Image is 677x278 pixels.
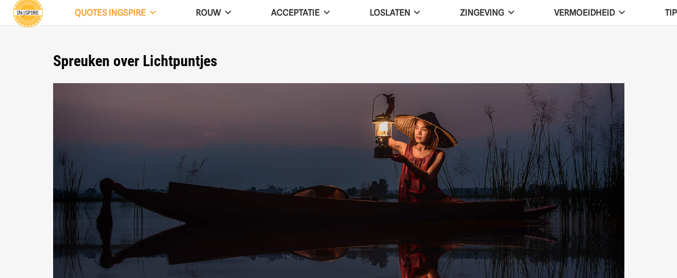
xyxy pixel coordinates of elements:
[196,8,221,18] span: ROUW
[271,8,320,18] span: Acceptatie
[370,8,410,18] span: Loslaten
[554,8,615,18] span: VERMOEIDHEID
[53,52,624,70] h1: Spreuken over Lichtpuntjes
[75,8,146,18] span: QUOTES INGSPIRE
[460,8,504,18] span: Zingeving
